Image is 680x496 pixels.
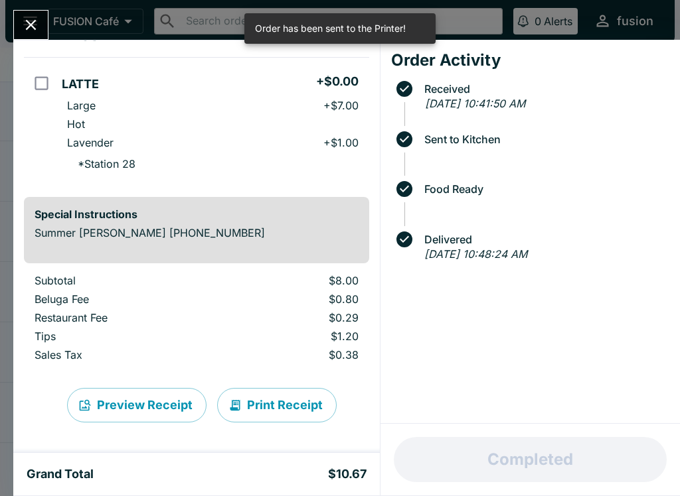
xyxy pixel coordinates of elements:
em: [DATE] 10:41:50 AM [425,97,525,110]
p: $0.38 [238,348,359,361]
p: $0.80 [238,292,359,306]
h5: Grand Total [27,466,94,482]
p: + $1.00 [323,136,359,149]
button: Close [14,11,48,39]
p: $0.29 [238,311,359,324]
table: orders table [24,9,369,186]
p: Subtotal [35,274,217,287]
p: Summer [PERSON_NAME] [PHONE_NUMBER] [35,226,359,239]
div: Order has been sent to the Printer! [255,17,406,40]
p: + $7.00 [323,99,359,112]
p: Lavender [67,136,114,149]
span: Sent to Kitchen [418,133,669,145]
span: Food Ready [418,183,669,195]
h5: + $0.00 [316,74,359,90]
h5: $10.67 [328,466,367,482]
em: [DATE] 10:48:24 AM [424,247,527,261]
h4: Order Activity [391,50,669,70]
p: Beluga Fee [35,292,217,306]
h5: LATTE [62,76,99,92]
p: $1.20 [238,330,359,343]
span: Received [418,83,669,95]
span: Delivered [418,233,669,245]
p: Large [67,99,96,112]
p: Restaurant Fee [35,311,217,324]
p: $8.00 [238,274,359,287]
button: Print Receipt [217,388,337,422]
p: Sales Tax [35,348,217,361]
p: * Station 28 [67,157,135,170]
p: Hot [67,117,85,131]
button: Preview Receipt [67,388,207,422]
p: Tips [35,330,217,343]
table: orders table [24,274,369,367]
h6: Special Instructions [35,208,359,221]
